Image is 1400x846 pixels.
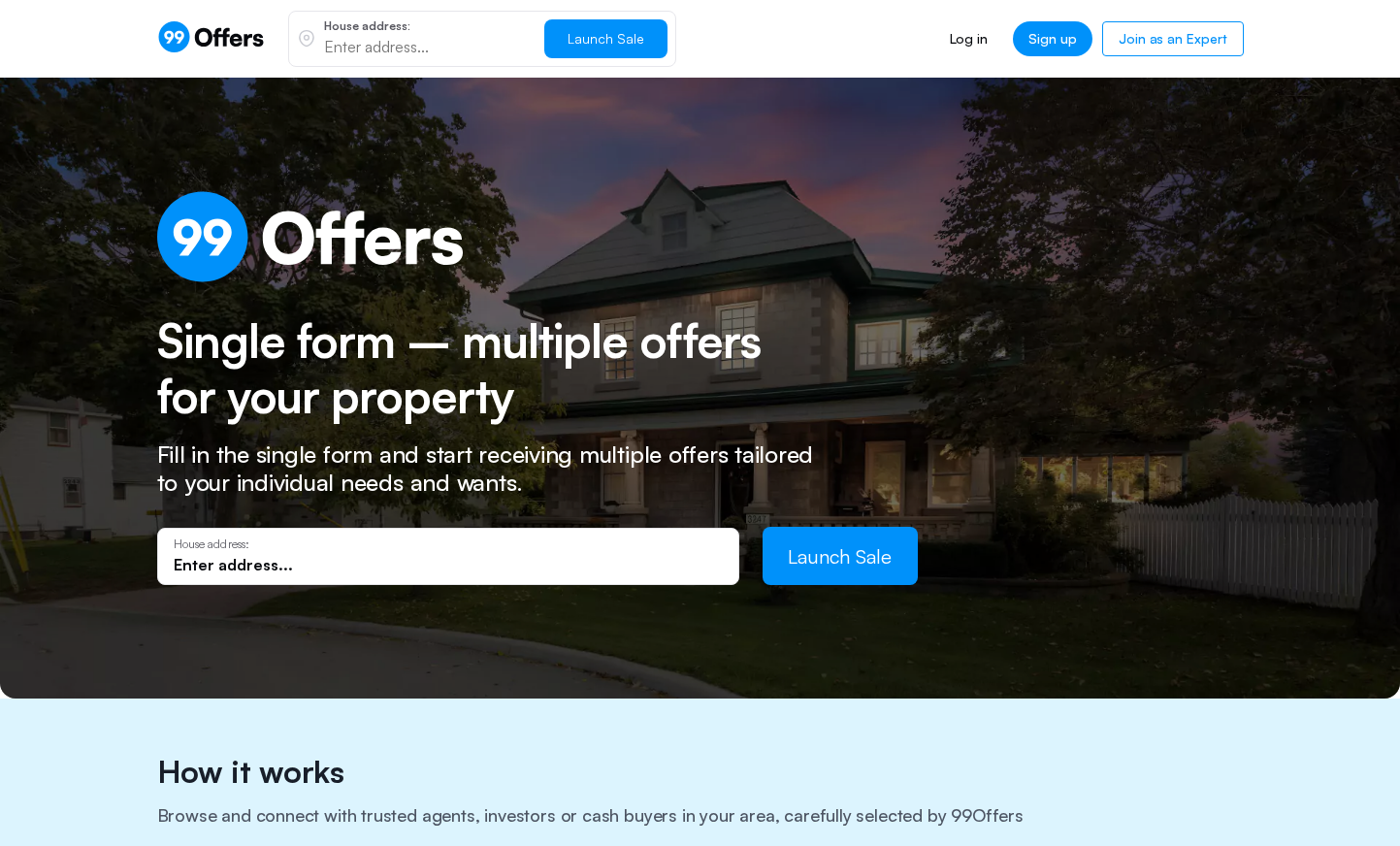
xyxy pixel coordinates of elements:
[174,537,723,551] p: House address:
[157,753,1244,805] h2: How it works
[763,527,918,585] button: Launch Sale
[1013,21,1092,56] a: Sign up
[157,440,836,497] p: Fill in the single form and start receiving multiple offers tailored to your individual needs and...
[174,554,723,575] input: Enter address...
[544,19,667,58] button: Launch Sale
[324,20,529,32] p: House address:
[324,36,529,57] input: Enter address...
[568,30,644,47] span: Launch Sale
[157,313,802,425] h2: Single form – multiple offers for your property
[788,544,892,569] span: Launch Sale
[934,21,1003,56] a: Log in
[1102,21,1243,56] a: Join as an Expert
